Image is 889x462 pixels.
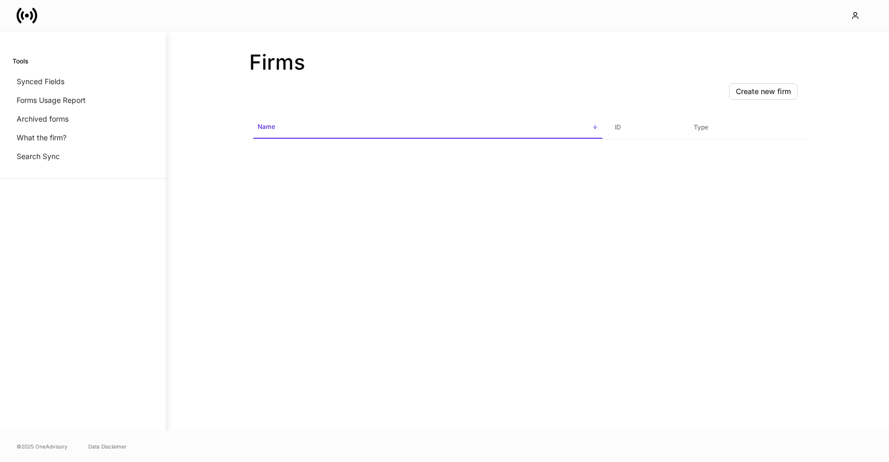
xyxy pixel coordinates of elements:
h6: Tools [12,56,28,66]
span: Name [253,116,602,139]
h6: Name [258,122,275,131]
a: What the firm? [12,128,153,147]
button: Create new firm [729,83,798,100]
span: © 2025 OneAdvisory [17,442,68,451]
span: Type [690,117,802,138]
p: Search Sync [17,151,60,162]
p: Forms Usage Report [17,95,86,105]
a: Forms Usage Report [12,91,153,110]
p: What the firm? [17,133,66,143]
h6: ID [615,122,621,132]
h6: Type [694,122,708,132]
p: Synced Fields [17,76,64,87]
p: Archived forms [17,114,69,124]
div: Create new firm [736,86,791,97]
a: Archived forms [12,110,153,128]
a: Search Sync [12,147,153,166]
span: ID [611,117,681,138]
a: Data Disclaimer [88,442,127,451]
h2: Firms [249,50,806,75]
a: Synced Fields [12,72,153,91]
